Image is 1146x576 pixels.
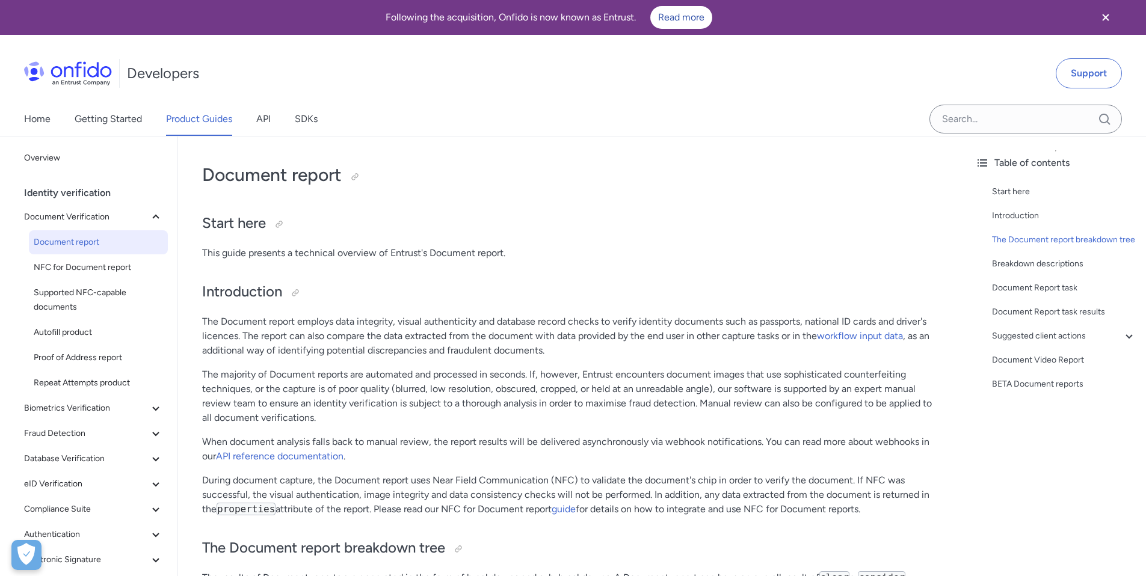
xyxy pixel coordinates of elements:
div: Identity verification [24,181,173,205]
p: The majority of Document reports are automated and processed in seconds. If, however, Entrust enc... [202,367,941,425]
div: Cookie Preferences [11,540,42,570]
a: Proof of Address report [29,346,168,370]
a: The Document report breakdown tree [992,233,1136,247]
a: Document Video Report [992,353,1136,367]
button: Document Verification [19,205,168,229]
a: API reference documentation [216,450,343,462]
span: Document report [34,235,163,250]
a: Document report [29,230,168,254]
a: Getting Started [75,102,142,136]
a: Breakdown descriptions [992,257,1136,271]
span: NFC for Document report [34,260,163,275]
a: SDKs [295,102,318,136]
button: Open Preferences [11,540,42,570]
span: Document Verification [24,210,149,224]
a: API [256,102,271,136]
p: This guide presents a technical overview of Entrust's Document report. [202,246,941,260]
button: Electronic Signature [19,548,168,572]
p: During document capture, the Document report uses Near Field Communication (NFC) to validate the ... [202,473,941,516]
a: workflow input data [817,330,903,342]
span: Authentication [24,527,149,542]
button: Database Verification [19,447,168,471]
a: Overview [19,146,168,170]
h1: Developers [127,64,199,83]
span: Database Verification [24,452,149,466]
h2: Introduction [202,282,941,302]
a: Suggested client actions [992,329,1136,343]
a: BETA Document reports [992,377,1136,391]
span: Repeat Attempts product [34,376,163,390]
span: Autofill product [34,325,163,340]
div: Following the acquisition, Onfido is now known as Entrust. [14,6,1083,29]
a: Repeat Attempts product [29,371,168,395]
span: Proof of Address report [34,351,163,365]
button: Biometrics Verification [19,396,168,420]
a: Introduction [992,209,1136,223]
h1: Document report [202,163,941,187]
a: Support [1056,58,1122,88]
button: eID Verification [19,472,168,496]
code: properties [217,503,276,515]
a: Product Guides [166,102,232,136]
a: NFC for Document report [29,256,168,280]
a: guide [552,503,576,515]
a: Supported NFC-capable documents [29,281,168,319]
button: Fraud Detection [19,421,168,446]
input: Onfido search input field [929,105,1122,133]
a: Home [24,102,51,136]
h2: Start here [202,213,941,234]
a: Start here [992,185,1136,199]
p: The Document report employs data integrity, visual authenticity and database record checks to ver... [202,314,941,358]
span: Supported NFC-capable documents [34,286,163,314]
button: Authentication [19,522,168,547]
span: Compliance Suite [24,502,149,516]
a: Document Report task [992,281,1136,295]
h2: The Document report breakdown tree [202,538,941,559]
span: Overview [24,151,163,165]
span: eID Verification [24,477,149,491]
button: Close banner [1083,2,1128,32]
span: Biometrics Verification [24,401,149,415]
span: Electronic Signature [24,553,149,567]
span: Fraud Detection [24,426,149,441]
svg: Close banner [1098,10,1113,25]
a: Document Report task results [992,305,1136,319]
p: When document analysis falls back to manual review, the report results will be delivered asynchro... [202,435,941,464]
a: Autofill product [29,320,168,345]
button: Compliance Suite [19,497,168,521]
img: Onfido Logo [24,61,112,85]
div: Table of contents [975,156,1136,170]
a: Read more [650,6,712,29]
